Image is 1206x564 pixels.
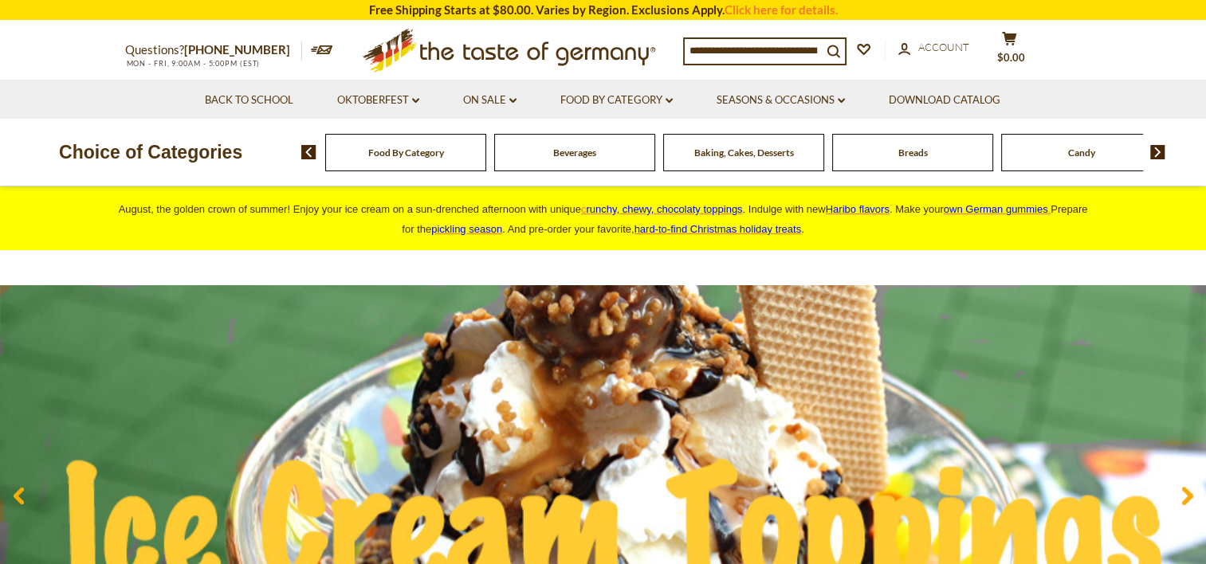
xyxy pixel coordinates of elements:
[634,223,802,235] a: hard-to-find Christmas holiday treats
[826,203,890,215] a: Haribo flavors
[634,223,804,235] span: .
[918,41,969,53] span: Account
[944,203,1051,215] a: own German gummies.
[717,92,845,109] a: Seasons & Occasions
[1150,145,1165,159] img: next arrow
[944,203,1048,215] span: own German gummies
[368,147,444,159] a: Food By Category
[986,31,1034,71] button: $0.00
[463,92,517,109] a: On Sale
[119,203,1088,235] span: August, the golden crown of summer! Enjoy your ice cream on a sun-drenched afternoon with unique ...
[553,147,596,159] a: Beverages
[694,147,794,159] a: Baking, Cakes, Desserts
[560,92,673,109] a: Food By Category
[337,92,419,109] a: Oktoberfest
[898,39,969,57] a: Account
[301,145,316,159] img: previous arrow
[1068,147,1095,159] a: Candy
[205,92,293,109] a: Back to School
[125,40,302,61] p: Questions?
[431,223,502,235] a: pickling season
[997,51,1025,64] span: $0.00
[586,203,742,215] span: runchy, chewy, chocolaty toppings
[581,203,743,215] a: crunchy, chewy, chocolaty toppings
[184,42,290,57] a: [PHONE_NUMBER]
[889,92,1000,109] a: Download Catalog
[125,59,261,68] span: MON - FRI, 9:00AM - 5:00PM (EST)
[898,147,928,159] a: Breads
[725,2,838,17] a: Click here for details.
